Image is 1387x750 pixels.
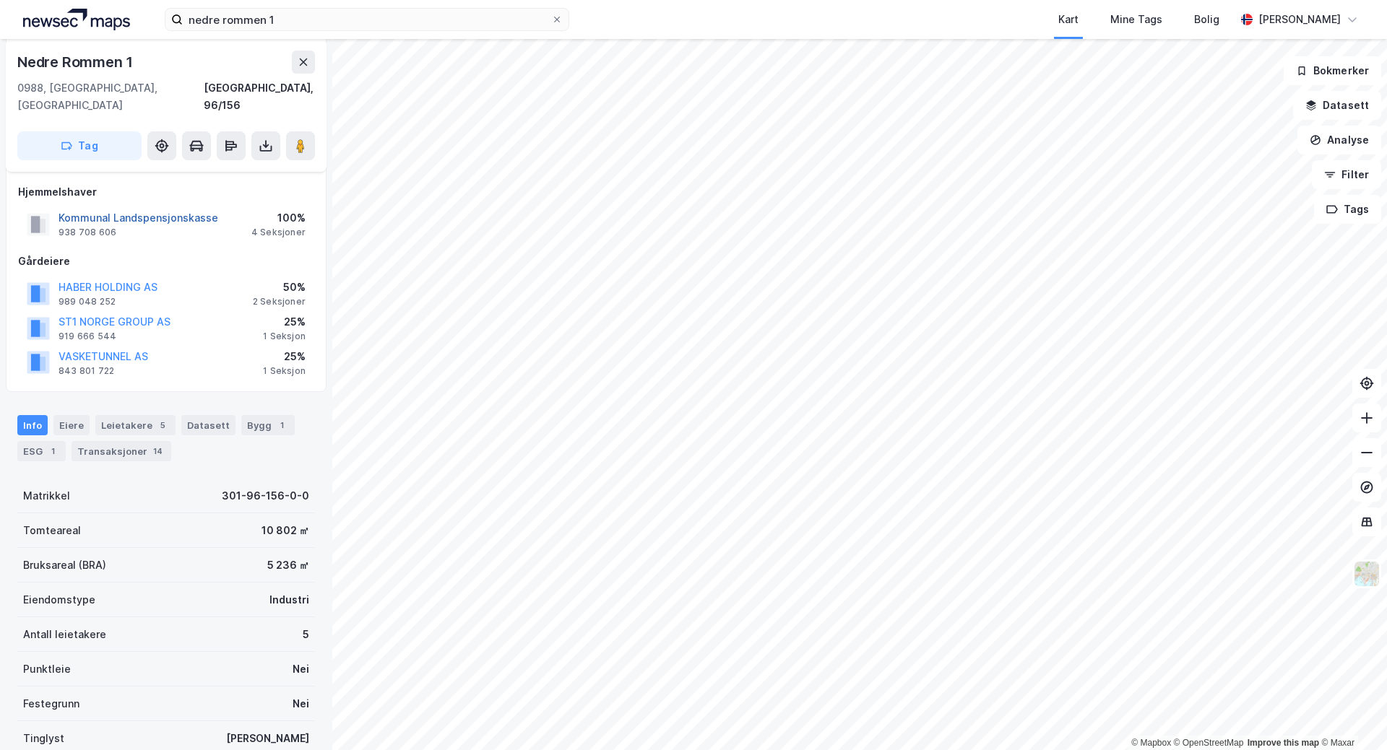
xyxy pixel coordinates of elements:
[23,660,71,678] div: Punktleie
[59,365,114,377] div: 843 801 722
[226,730,309,747] div: [PERSON_NAME]
[303,626,309,643] div: 5
[1284,56,1381,85] button: Bokmerker
[269,591,309,609] div: Industri
[1315,681,1387,750] div: Kontrollprogram for chat
[18,183,314,201] div: Hjemmelshaver
[1297,126,1381,154] button: Analyse
[222,487,309,505] div: 301-96-156-0-0
[18,253,314,270] div: Gårdeiere
[293,695,309,712] div: Nei
[95,415,176,435] div: Leietakere
[23,9,130,30] img: logo.a4113a55bc3d86da70a041830d287a7e.svg
[1315,681,1387,750] iframe: Chat Widget
[1131,738,1171,748] a: Mapbox
[1110,11,1162,28] div: Mine Tags
[23,487,70,505] div: Matrikkel
[251,227,306,238] div: 4 Seksjoner
[23,730,64,747] div: Tinglyst
[263,348,306,365] div: 25%
[253,279,306,296] div: 50%
[46,444,60,458] div: 1
[53,415,90,435] div: Eiere
[1314,195,1381,224] button: Tags
[1353,560,1380,588] img: Z
[23,695,79,712] div: Festegrunn
[23,557,106,574] div: Bruksareal (BRA)
[59,296,116,308] div: 989 048 252
[17,441,66,461] div: ESG
[59,331,116,342] div: 919 666 544
[23,591,95,609] div: Eiendomstype
[1058,11,1079,28] div: Kart
[253,296,306,308] div: 2 Seksjoner
[275,418,289,432] div: 1
[181,415,236,435] div: Datasett
[1194,11,1219,28] div: Bolig
[17,415,48,435] div: Info
[263,331,306,342] div: 1 Seksjon
[59,227,116,238] div: 938 708 606
[262,522,309,539] div: 10 802 ㎡
[293,660,309,678] div: Nei
[1258,11,1341,28] div: [PERSON_NAME]
[263,313,306,331] div: 25%
[241,415,295,435] div: Bygg
[150,444,165,458] div: 14
[267,557,309,574] div: 5 236 ㎡
[251,209,306,227] div: 100%
[204,79,315,114] div: [GEOGRAPHIC_DATA], 96/156
[1174,738,1244,748] a: OpenStreetMap
[263,365,306,377] div: 1 Seksjon
[23,626,106,643] div: Antall leietakere
[72,441,171,461] div: Transaksjoner
[23,522,81,539] div: Tomteareal
[1312,160,1381,189] button: Filter
[17,79,204,114] div: 0988, [GEOGRAPHIC_DATA], [GEOGRAPHIC_DATA]
[155,418,170,432] div: 5
[183,9,551,30] input: Søk på adresse, matrikkel, gårdeiere, leietakere eller personer
[17,51,136,74] div: Nedre Rommen 1
[17,131,142,160] button: Tag
[1293,91,1381,120] button: Datasett
[1248,738,1319,748] a: Improve this map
